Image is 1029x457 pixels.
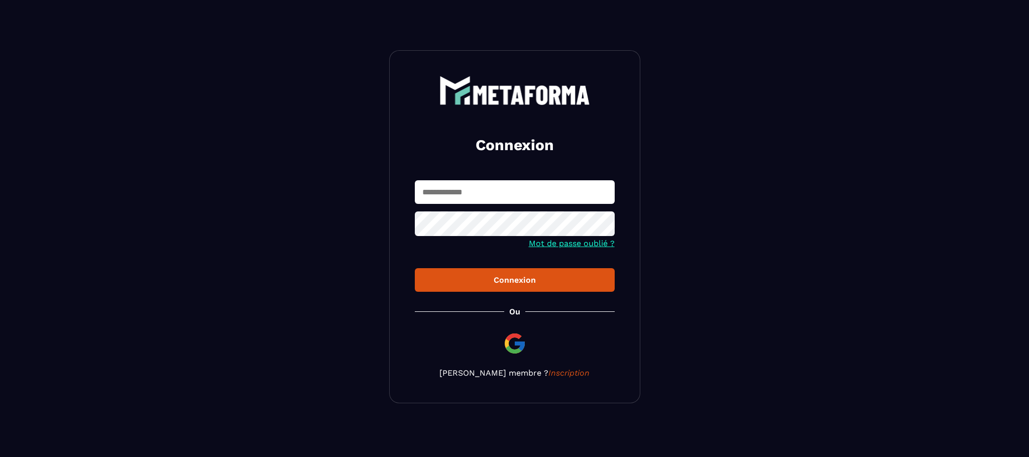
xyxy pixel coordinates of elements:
p: Ou [509,307,520,316]
h2: Connexion [427,135,603,155]
img: logo [439,76,590,105]
img: google [503,331,527,356]
a: Inscription [548,368,590,378]
a: logo [415,76,615,105]
p: [PERSON_NAME] membre ? [415,368,615,378]
button: Connexion [415,268,615,292]
div: Connexion [423,275,607,285]
a: Mot de passe oublié ? [529,239,615,248]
